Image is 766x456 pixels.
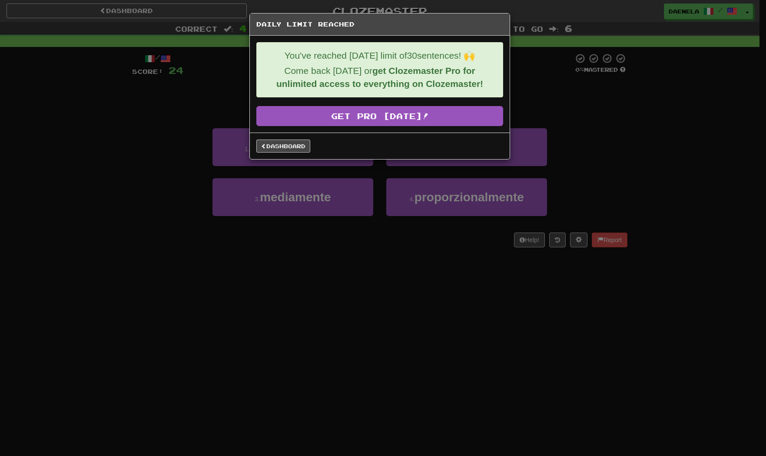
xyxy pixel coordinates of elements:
p: Come back [DATE] or [263,64,496,90]
a: Get Pro [DATE]! [256,106,503,126]
a: Dashboard [256,140,310,153]
p: You've reached [DATE] limit of 30 sentences! 🙌 [263,49,496,62]
strong: get Clozemaster Pro for unlimited access to everything on Clozemaster! [276,66,483,89]
h5: Daily Limit Reached [256,20,503,29]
